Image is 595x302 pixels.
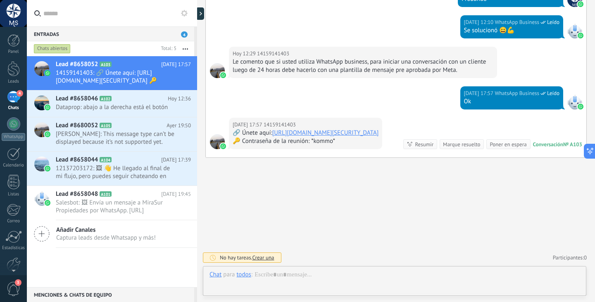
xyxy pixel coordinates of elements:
span: Lead #8658048 [56,190,98,198]
div: [DATE] 17:57 [464,89,495,97]
span: 14159141403 [257,50,289,58]
span: WhatsApp Business [495,89,539,97]
a: Lead #8658046 A102 Hoy 12:36 Dataprop: abajo a la derecha está el botón [27,90,197,117]
div: Estadísticas [2,245,26,251]
div: Marque resuelto [443,140,480,148]
div: WhatsApp [2,133,25,141]
div: todos [236,271,251,278]
div: Se solucionó 😄💪 [464,26,559,35]
span: Lead #8680052 [56,121,98,130]
div: 🔑 Contraseña de la reunión: *kommo* [233,137,378,145]
span: 14159141403: 🔗 Únete aquí: [URL][DOMAIN_NAME][SECURITY_DATA] 🔑 Contraseña de la reunión: *kommo* [56,69,175,85]
span: 14159141403 [210,134,225,149]
div: Correo [2,219,26,224]
div: 🔗 Únete aquí: [233,129,378,137]
span: 4 [17,90,23,97]
span: para [223,271,235,279]
span: Dataprop: abajo a la derecha está el botón [56,103,175,111]
div: Hoy 12:29 [233,50,257,58]
img: waba.svg [45,200,50,206]
span: Leído [547,89,559,97]
img: waba.svg [220,143,226,149]
div: Ok [464,97,559,106]
span: Hoy 12:36 [168,95,191,103]
div: Chats [2,105,26,111]
span: Leído [547,18,559,26]
button: Más [176,41,194,56]
div: Listas [2,192,26,197]
span: 4 [181,31,188,38]
span: WhatsApp Business [495,18,539,26]
div: Poner en espera [490,140,526,148]
img: waba.svg [578,1,583,7]
span: [DATE] 19:45 [161,190,191,198]
img: waba.svg [45,131,50,137]
img: waba.svg [220,72,226,78]
div: Resumir [415,140,433,148]
span: A104 [100,157,112,162]
span: WhatsApp Business [567,24,582,38]
div: № A103 [563,141,582,148]
span: Lead #8658046 [56,95,98,103]
span: Crear una [252,254,274,261]
div: No hay tareas. [220,254,274,261]
a: Lead #8658044 A104 [DATE] 17:39 12137203172: 🖼 👋 He llegado al final de mi flujo, pero puedes seg... [27,152,197,185]
img: waba.svg [578,104,583,109]
div: Menciones & Chats de equipo [27,287,194,302]
span: A103 [100,62,112,67]
div: Conversación [533,141,563,148]
div: [DATE] 17:57 [233,121,264,129]
img: waba.svg [45,105,50,110]
a: Participantes:0 [553,254,587,261]
div: [DATE] 12:10 [464,18,495,26]
span: A102 [100,96,112,101]
span: A101 [100,191,112,197]
div: Le comento que si usted utiliza WhatsApp business, para iniciar una conversación con un cliente l... [233,58,493,74]
span: Captura leads desde Whatsapp y más! [56,234,156,242]
div: Calendario [2,163,26,168]
span: Añadir Canales [56,226,156,234]
span: [DATE] 17:39 [161,156,191,164]
span: 3 [15,279,21,286]
span: : [251,271,252,279]
span: Lead #8658052 [56,60,98,69]
a: Lead #8658052 A103 [DATE] 17:57 14159141403: 🔗 Únete aquí: [URL][DOMAIN_NAME][SECURITY_DATA] 🔑 Co... [27,56,197,90]
span: 0 [584,254,587,261]
span: 12137203172: 🖼 👋 He llegado al final de mi flujo, pero puedes seguir chateando en esta conversaci... [56,164,175,180]
img: waba.svg [45,166,50,171]
span: [DATE] 17:57 [161,60,191,69]
div: Mostrar [196,7,204,20]
span: Ayer 19:50 [167,121,191,130]
div: Chats abiertos [34,44,71,54]
span: 14159141403 [210,63,225,78]
span: WhatsApp Business [567,95,582,109]
span: A105 [100,123,112,128]
img: waba.svg [45,70,50,76]
span: Lead #8658044 [56,156,98,164]
div: Panel [2,49,26,55]
div: Leads [2,79,26,84]
div: Entradas [27,26,194,41]
a: Lead #8680052 A105 Ayer 19:50 [PERSON_NAME]: This message type can’t be displayed because it’s no... [27,117,197,151]
div: Total: 5 [158,45,176,53]
span: 14159141403 [264,121,296,129]
img: waba.svg [578,33,583,38]
span: [PERSON_NAME]: This message type can’t be displayed because it’s not supported yet. [56,130,175,146]
span: Salesbot: 🖼 Envía un mensaje a MiraSur Propiedades por WhatsApp. [URL][DOMAIN_NAME] [56,199,175,214]
a: [URL][DOMAIN_NAME][SECURITY_DATA] [272,129,378,137]
a: Lead #8658048 A101 [DATE] 19:45 Salesbot: 🖼 Envía un mensaje a MiraSur Propiedades por WhatsApp. ... [27,186,197,220]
